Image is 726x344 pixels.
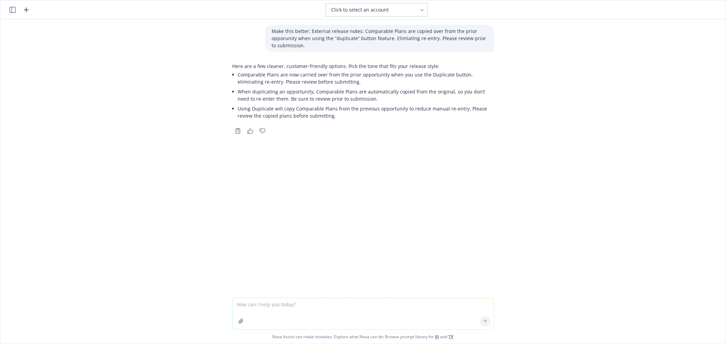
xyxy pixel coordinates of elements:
button: Thumbs down [257,126,268,136]
span: Click to select an account [332,6,389,13]
p: Here are a few cleaner, customer-friendly options. Pick the tone that fits your release style: [232,63,494,70]
span: Nova Assist can make mistakes. Explore what Nova can do: Browse prompt library for and [3,330,723,344]
button: Click to select an account [326,3,428,17]
a: BI [435,334,439,340]
li: When duplicating an opportunity, Comparable Plans are automatically copied from the original, so ... [238,87,494,104]
li: Comparable Plans are now carried over from the prior opportunity when you use the Duplicate butto... [238,70,494,87]
svg: Copy to clipboard [235,128,241,134]
a: TR [449,334,454,340]
p: Make this better: External release notes: Comparable Plans are copied over from the prior opporun... [272,28,487,49]
li: Using Duplicate will copy Comparable Plans from the previous opportunity to reduce manual re-entr... [238,104,494,121]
